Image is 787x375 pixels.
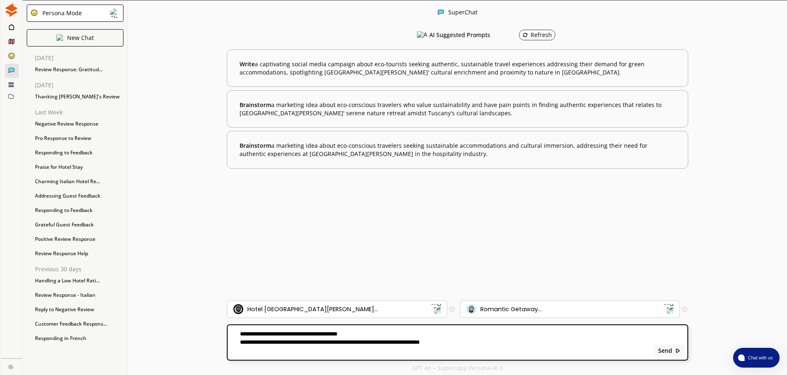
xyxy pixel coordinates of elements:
div: Customer Feedback Respons... [31,318,128,330]
img: Close [8,364,13,369]
p: [DATE] [35,55,128,61]
div: Charming Italian Hotel Re... [31,175,128,188]
div: Thanking [PERSON_NAME]'s Review [31,91,128,103]
span: Chat with us [745,354,775,361]
div: Handling a Low Hotel Rati... [31,275,128,287]
img: Brand Icon [233,304,243,314]
img: Tooltip Icon [682,307,687,312]
b: a captivating social media campaign about eco-tourists seeking authentic, sustainable travel expe... [240,60,675,76]
img: Close [5,3,18,17]
div: Heartfelt Farewells & Tha... [31,347,128,359]
div: Romantic Getaway... [480,306,542,312]
div: Negative Review Response [31,118,128,130]
div: Addressing Guest Feedback [31,190,128,202]
div: Responding to Feedback [31,204,128,217]
div: Praise for Hotel Stay [31,161,128,173]
p: Previous 30 days [35,266,128,273]
img: Close [56,34,63,41]
img: Close [30,9,38,16]
img: Dropdown Icon [430,304,441,314]
div: Review Response: Gratitud... [31,63,128,76]
div: Persona Mode [40,10,82,16]
a: Close [1,359,22,373]
b: a marketing idea about eco-conscious travelers who value sustainability and have pain points in f... [240,101,675,117]
span: Write [240,60,255,68]
img: Close [110,8,120,18]
img: Close [675,348,681,354]
h3: AI Suggested Prompts [429,29,490,41]
div: Positive Review Response [31,233,128,245]
p: New Chat [67,35,94,41]
div: SuperChat [448,9,477,17]
img: AI Suggested Prompts [417,31,427,39]
img: Dropdown Icon [663,304,674,314]
div: Review Response - Italian [31,289,128,301]
p: [DATE] [35,82,128,89]
img: Refresh [522,32,528,38]
div: Hotel [GEOGRAPHIC_DATA][PERSON_NAME]... [247,306,378,312]
b: Send [658,347,672,354]
img: Tooltip Icon [449,307,454,312]
span: Brainstorm [240,101,271,109]
p: GPT 4o + Supercopy Persona-AI 3 [412,365,503,371]
div: Responding in French [31,332,128,345]
div: Responding to Feedback [31,147,128,159]
div: Pro Response to Review [31,132,128,144]
b: a marketing idea about eco-conscious travelers seeking sustainable accommodations and cultural im... [240,142,675,158]
div: Grateful Guest Feedback [31,219,128,231]
p: Last Week [35,109,128,116]
div: Review Response Help [31,247,128,260]
span: Brainstorm [240,142,271,149]
div: Refresh [522,32,552,38]
div: Reply to Negative Review [31,303,128,316]
img: Close [438,9,444,16]
button: atlas-launcher [733,348,780,368]
img: Audience Icon [466,304,476,314]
